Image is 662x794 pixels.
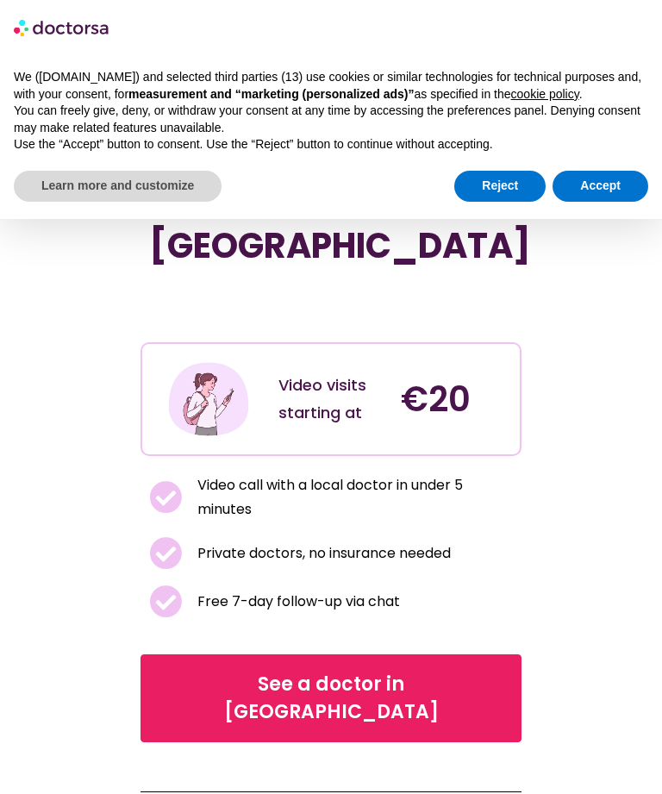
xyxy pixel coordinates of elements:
[553,171,648,202] button: Accept
[511,87,579,101] a: cookie policy
[149,284,512,304] iframe: Customer reviews powered by Trustpilot
[278,372,384,427] div: Video visits starting at
[14,14,110,41] img: logo
[163,671,498,726] span: See a doctor in [GEOGRAPHIC_DATA]
[128,87,414,101] strong: measurement and “marketing (personalized ads)”
[14,136,648,153] p: Use the “Accept” button to consent. Use the “Reject” button to continue without accepting.
[14,103,648,136] p: You can freely give, deny, or withdraw your consent at any time by accessing the preferences pane...
[149,304,512,325] iframe: Customer reviews powered by Trustpilot
[193,473,513,522] span: Video call with a local doctor in under 5 minutes
[149,142,512,266] h1: See a doctor online in minutes in [GEOGRAPHIC_DATA]
[14,69,648,103] p: We ([DOMAIN_NAME]) and selected third parties (13) use cookies or similar technologies for techni...
[401,378,506,420] h4: €20
[166,357,251,441] img: Illustration depicting a young woman in a casual outfit, engaged with her smartphone. She has a p...
[193,541,451,566] span: Private doctors, no insurance needed
[193,590,400,614] span: Free 7-day follow-up via chat
[14,171,222,202] button: Learn more and customize
[454,171,546,202] button: Reject
[141,654,521,742] a: See a doctor in [GEOGRAPHIC_DATA]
